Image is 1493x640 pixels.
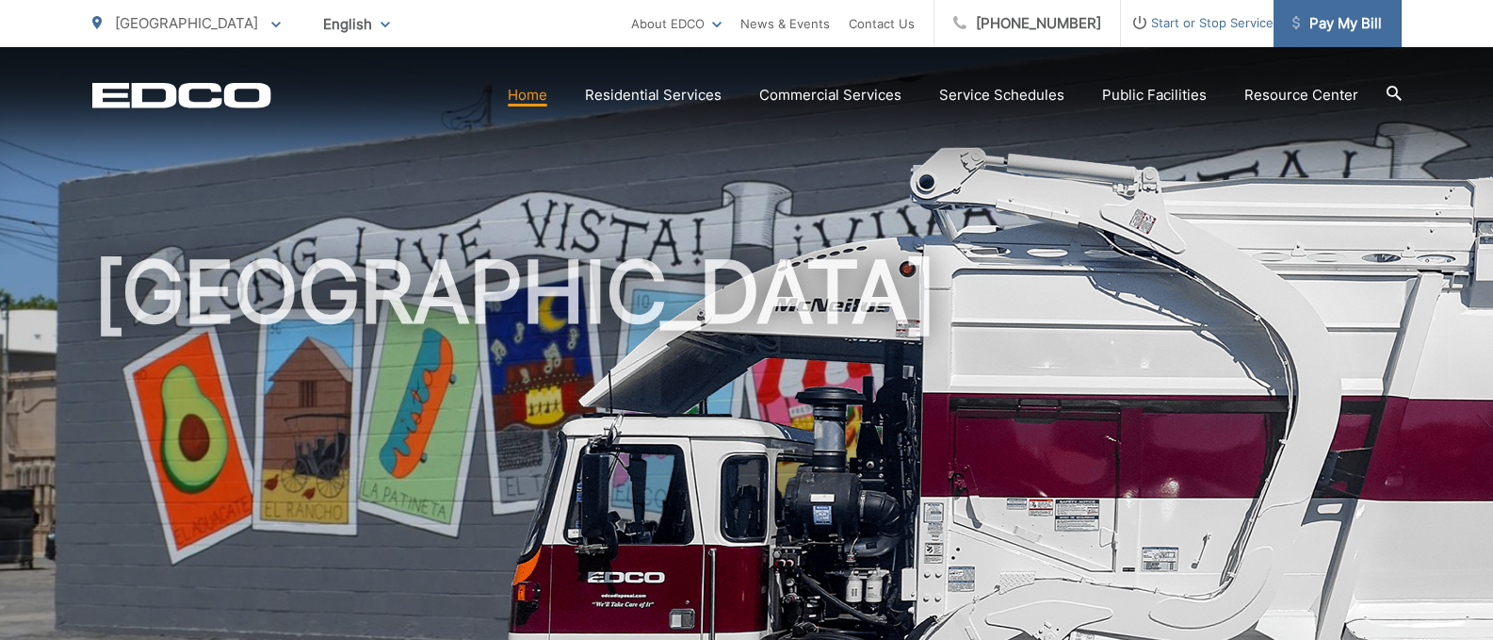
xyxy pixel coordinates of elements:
[309,8,404,41] span: English
[92,82,271,108] a: EDCD logo. Return to the homepage.
[849,12,915,35] a: Contact Us
[759,84,901,107] a: Commercial Services
[508,84,547,107] a: Home
[740,12,830,35] a: News & Events
[1292,12,1382,35] span: Pay My Bill
[115,14,258,32] span: [GEOGRAPHIC_DATA]
[939,84,1064,107] a: Service Schedules
[1102,84,1207,107] a: Public Facilities
[631,12,722,35] a: About EDCO
[1244,84,1358,107] a: Resource Center
[585,84,722,107] a: Residential Services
